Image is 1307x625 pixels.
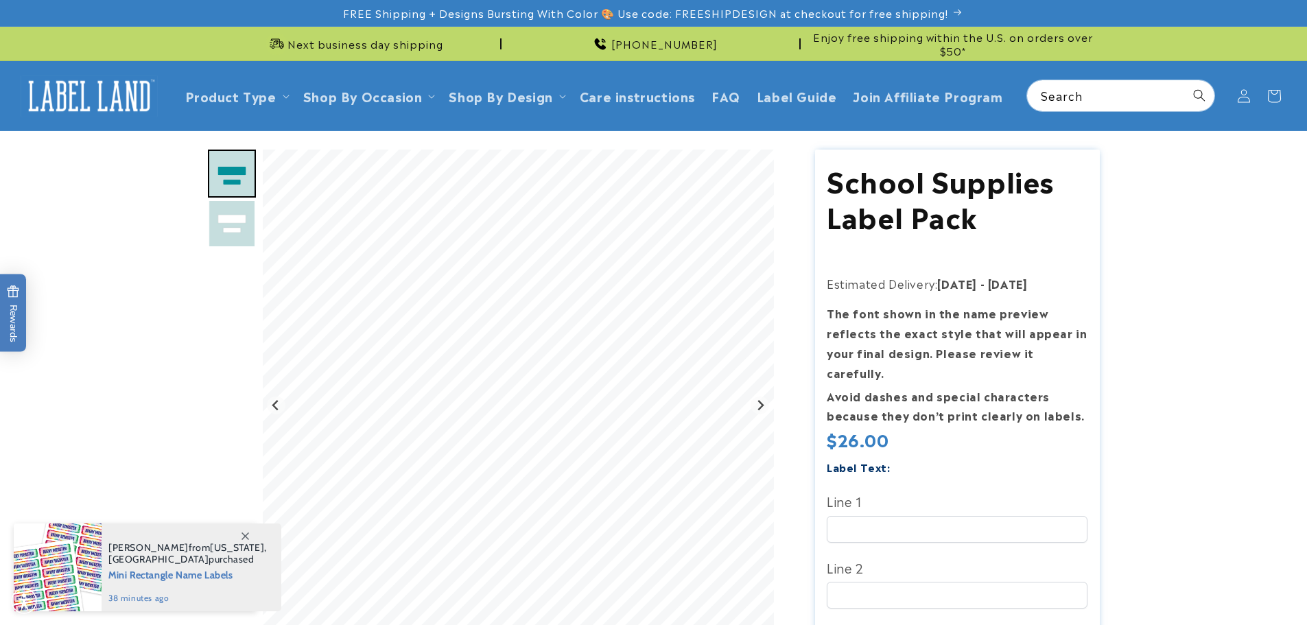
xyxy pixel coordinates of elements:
span: $26.00 [827,429,889,450]
a: Care instructions [572,80,703,112]
a: Shop By Design [449,86,552,105]
a: Join Affiliate Program [845,80,1011,112]
a: Label Guide [749,80,845,112]
strong: Avoid dashes and special characters because they don’t print clearly on labels. [827,388,1085,424]
div: Announcement [208,27,502,60]
strong: [DATE] [937,275,977,292]
span: FREE Shipping + Designs Bursting With Color 🎨 Use code: FREESHIPDESIGN at checkout for free shipp... [343,6,948,20]
span: Shop By Occasion [303,88,423,104]
strong: [DATE] [988,275,1028,292]
div: Announcement [806,27,1100,60]
iframe: Gorgias live chat messenger [1170,566,1293,611]
summary: Shop By Design [440,80,571,112]
label: Label Text: [827,459,891,475]
label: Line 1 [827,490,1087,512]
span: Join Affiliate Program [853,88,1002,104]
div: Announcement [507,27,801,60]
div: Go to slide 2 [208,200,256,248]
button: Go to last slide [267,396,285,414]
strong: - [980,275,985,292]
span: [GEOGRAPHIC_DATA] [108,553,209,565]
a: FAQ [703,80,749,112]
summary: Shop By Occasion [295,80,441,112]
span: from , purchased [108,542,267,565]
span: Rewards [7,285,20,342]
button: Next slide [751,396,769,414]
span: Next business day shipping [287,37,443,51]
button: Search [1184,80,1214,110]
a: Product Type [185,86,276,105]
label: Line 2 [827,556,1087,578]
p: Estimated Delivery: [827,274,1087,294]
div: Go to slide 1 [208,150,256,198]
img: School Supplies Label Pack - Label Land [208,200,256,248]
span: Enjoy free shipping within the U.S. on orders over $50* [806,30,1100,57]
span: Care instructions [580,88,695,104]
strong: The font shown in the name preview reflects the exact style that will appear in your final design... [827,305,1087,380]
span: [PHONE_NUMBER] [611,37,718,51]
span: [US_STATE] [210,541,264,554]
span: FAQ [711,88,740,104]
img: School supplies label pack [208,150,256,198]
span: [PERSON_NAME] [108,541,189,554]
h1: School Supplies Label Pack [827,162,1087,233]
span: Label Guide [757,88,837,104]
img: Label Land [21,75,158,117]
summary: Product Type [177,80,295,112]
a: Label Land [16,69,163,122]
